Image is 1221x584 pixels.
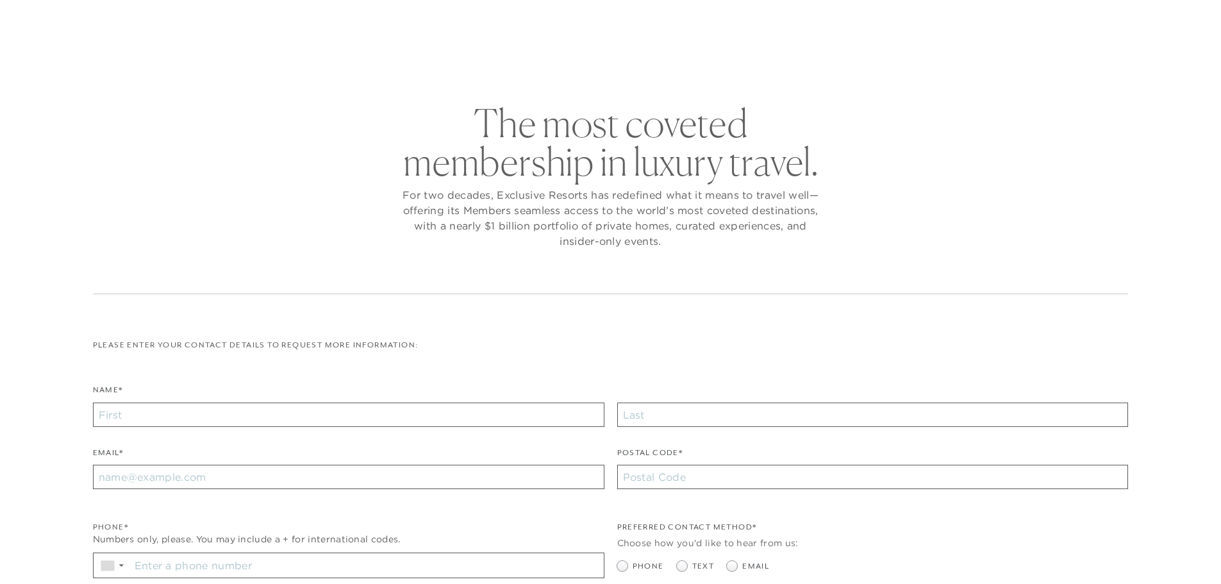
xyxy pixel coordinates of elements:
[93,339,1129,351] p: Please enter your contact details to request more information:
[130,553,604,578] input: Enter a phone number
[617,403,1129,427] input: Last
[94,553,130,578] div: Country Code Selector
[1073,14,1136,26] a: Member Login
[93,521,604,533] div: Phone*
[617,537,1129,550] div: Choose how you'd like to hear from us:
[399,104,822,181] h2: The most coveted membership in luxury travel.
[463,41,561,78] a: The Collection
[617,521,757,540] legend: Preferred Contact Method*
[93,533,604,546] div: Numbers only, please. You may include a + for international codes.
[617,465,1129,489] input: Postal Code
[679,41,758,78] a: Community
[117,562,126,569] span: ▼
[93,403,604,427] input: First
[692,560,715,572] span: Text
[617,447,683,465] label: Postal Code*
[93,384,123,403] label: Name*
[633,560,664,572] span: Phone
[581,41,660,78] a: Membership
[399,187,822,249] p: For two decades, Exclusive Resorts has redefined what it means to travel well—offering its Member...
[742,560,769,572] span: Email
[51,14,107,26] a: Get Started
[93,447,123,465] label: Email*
[93,465,604,489] input: name@example.com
